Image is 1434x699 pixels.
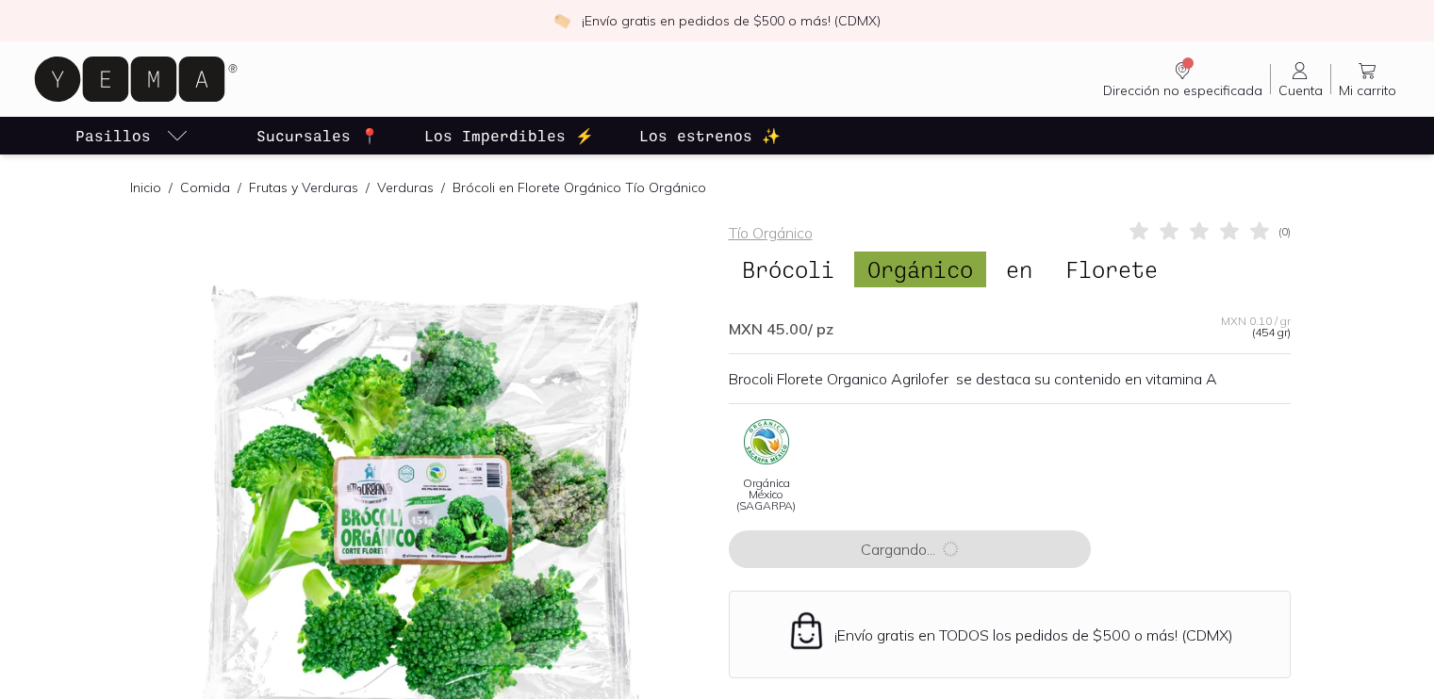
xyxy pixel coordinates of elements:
p: Brocoli Florete Organico Agrilofer se destaca su contenido en vitamina A [729,369,1291,388]
a: Inicio [130,179,161,196]
span: Orgánica México (SAGARPA) [729,478,804,512]
a: Mi carrito [1331,59,1404,99]
span: Brócoli [729,252,848,287]
p: ¡Envío gratis en pedidos de $500 o más! (CDMX) [582,11,881,30]
span: MXN 0.10 / gr [1221,316,1291,327]
p: ¡Envío gratis en TODOS los pedidos de $500 o más! (CDMX) [834,626,1233,644]
img: organic_mx_sagarpa_d5bfe478-d9b9-46b3-8f87-8b6e7c63d533=fwebp-q70-w96 [744,419,789,464]
p: Pasillos [75,124,151,147]
span: Cuenta [1278,82,1323,99]
a: Los estrenos ✨ [635,117,784,154]
span: Dirección no especificada [1103,82,1262,99]
span: en [993,252,1046,287]
p: Los estrenos ✨ [639,124,781,147]
a: Sucursales 📍 [253,117,383,154]
span: Mi carrito [1339,82,1396,99]
a: Tío Orgánico [729,223,813,242]
p: Los Imperdibles ⚡️ [424,124,594,147]
span: / [230,178,249,197]
span: Orgánico [854,252,986,287]
span: / [358,178,377,197]
span: (454 gr) [1252,327,1291,338]
p: Sucursales 📍 [256,124,379,147]
span: MXN 45.00 / pz [729,319,833,338]
a: pasillo-todos-link [72,117,192,154]
span: / [434,178,453,197]
p: Brócoli en Florete Orgánico Tío Orgánico [453,178,706,197]
span: Florete [1052,252,1171,287]
a: Frutas y Verduras [249,179,358,196]
span: ( 0 ) [1278,226,1291,237]
span: / [161,178,180,197]
a: Dirección no especificada [1096,59,1270,99]
a: Los Imperdibles ⚡️ [420,117,598,154]
a: Cuenta [1271,59,1330,99]
img: Envío [786,610,827,651]
a: Comida [180,179,230,196]
button: Cargando... [729,530,1091,568]
a: Verduras [377,179,434,196]
img: check [553,12,570,29]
